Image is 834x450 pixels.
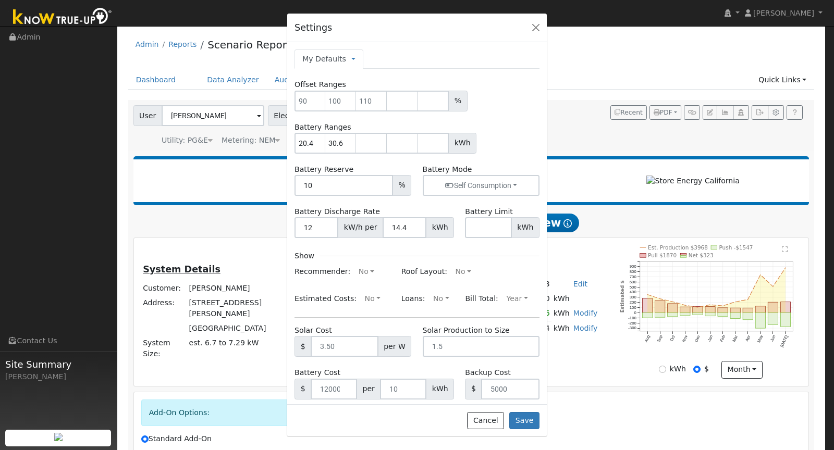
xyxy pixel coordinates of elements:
[295,21,332,34] h5: Settings
[448,91,467,111] span: %
[357,379,381,399] span: per
[426,217,454,238] span: kWh
[295,267,350,276] span: Recommender:
[427,291,455,307] button: No
[380,379,426,399] input: 10
[401,294,425,302] span: Loans:
[295,336,311,357] span: $
[295,325,332,336] label: Solar Cost
[295,367,340,378] label: Battery Cost
[295,379,311,399] span: $
[423,164,472,175] label: Battery Mode
[465,367,510,378] label: Backup Cost
[295,79,346,90] label: Offset Ranges
[302,54,346,65] a: My Defaults
[511,217,539,238] span: kWh
[295,252,314,260] h6: Show
[393,175,411,196] span: %
[295,175,393,196] input: 0.0
[448,133,476,154] span: kWh
[423,175,539,196] button: Self Consumption
[509,412,539,430] button: Save
[423,325,510,336] label: Solar Production to Size
[295,91,326,111] input: 90
[426,379,454,399] span: kWh
[295,164,353,175] label: Battery Reserve
[383,217,426,238] input: 0.0
[295,122,351,133] label: Battery Ranges
[325,91,357,111] input: 100
[465,379,482,399] span: $
[465,206,512,217] label: Battery Limit
[467,412,504,430] button: Cancel
[295,294,357,302] span: Estimated Costs:
[311,379,357,399] input: 12000
[423,336,539,357] input: 1.5
[338,217,383,238] span: kW/h per
[401,267,447,276] span: Roof Layout:
[465,294,498,302] span: Bill Total:
[356,91,387,111] input: 110
[501,291,533,307] button: Year
[359,291,386,307] button: No
[311,336,378,357] input: 3.50
[295,217,338,238] input: 0.0
[378,336,412,357] span: per W
[481,379,539,399] input: 5000
[450,264,477,280] button: No
[353,264,380,280] button: No
[295,206,380,217] label: Battery Discharge Rate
